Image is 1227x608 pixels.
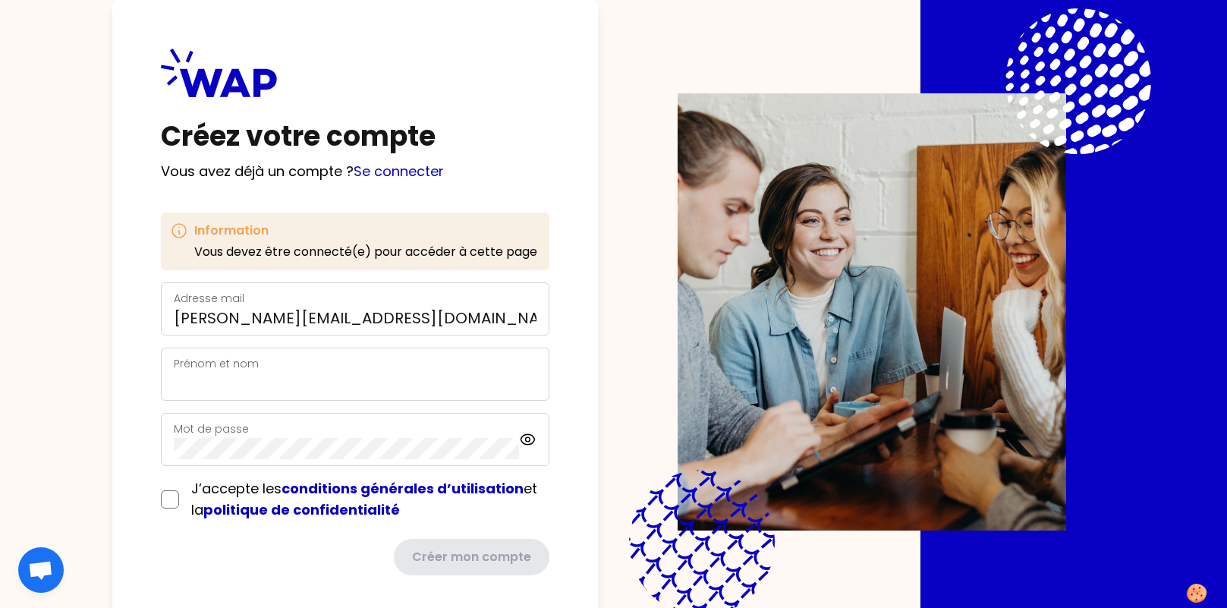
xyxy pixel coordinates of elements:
[174,356,259,371] label: Prénom et nom
[354,162,444,181] a: Se connecter
[194,243,537,261] p: Vous devez être connecté(e) pour accéder à cette page
[394,539,549,575] button: Créer mon compte
[18,547,64,593] div: Ouvrir le chat
[678,93,1066,531] img: Description
[282,479,524,498] a: conditions générales d’utilisation
[174,421,249,436] label: Mot de passe
[191,479,537,519] span: J’accepte les et la
[174,291,244,306] label: Adresse mail
[161,121,549,152] h1: Créez votre compte
[161,161,549,182] p: Vous avez déjà un compte ?
[194,222,537,240] h3: Information
[203,500,400,519] a: politique de confidentialité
